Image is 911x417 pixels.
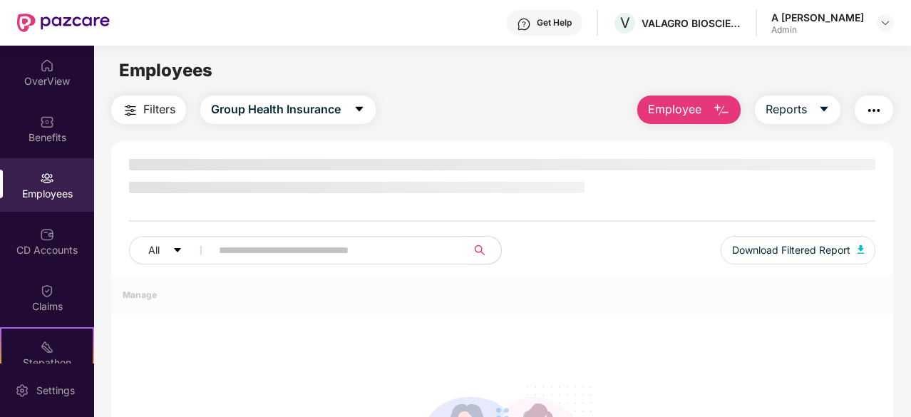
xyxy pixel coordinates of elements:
img: svg+xml;base64,PHN2ZyB4bWxucz0iaHR0cDovL3d3dy53My5vcmcvMjAwMC9zdmciIHhtbG5zOnhsaW5rPSJodHRwOi8vd3... [713,102,730,119]
img: svg+xml;base64,PHN2ZyB4bWxucz0iaHR0cDovL3d3dy53My5vcmcvMjAwMC9zdmciIHdpZHRoPSIyNCIgaGVpZ2h0PSIyNC... [865,102,882,119]
span: Employees [119,60,212,81]
img: svg+xml;base64,PHN2ZyBpZD0iQmVuZWZpdHMiIHhtbG5zPSJodHRwOi8vd3d3LnczLm9yZy8yMDAwL3N2ZyIgd2lkdGg9Ij... [40,115,54,129]
img: svg+xml;base64,PHN2ZyBpZD0iSGVscC0zMngzMiIgeG1sbnM9Imh0dHA6Ly93d3cudzMub3JnLzIwMDAvc3ZnIiB3aWR0aD... [517,17,531,31]
button: Filters [111,96,186,124]
img: svg+xml;base64,PHN2ZyBpZD0iU2V0dGluZy0yMHgyMCIgeG1sbnM9Imh0dHA6Ly93d3cudzMub3JnLzIwMDAvc3ZnIiB3aW... [15,383,29,398]
img: svg+xml;base64,PHN2ZyBpZD0iRHJvcGRvd24tMzJ4MzIiIHhtbG5zPSJodHRwOi8vd3d3LnczLm9yZy8yMDAwL3N2ZyIgd2... [880,17,891,29]
button: Group Health Insurancecaret-down [200,96,376,124]
span: Group Health Insurance [211,101,341,118]
span: search [466,244,494,256]
div: Get Help [537,17,572,29]
span: All [148,242,160,258]
img: svg+xml;base64,PHN2ZyB4bWxucz0iaHR0cDovL3d3dy53My5vcmcvMjAwMC9zdmciIHhtbG5zOnhsaW5rPSJodHRwOi8vd3... [858,245,865,254]
img: svg+xml;base64,PHN2ZyB4bWxucz0iaHR0cDovL3d3dy53My5vcmcvMjAwMC9zdmciIHdpZHRoPSIyMSIgaGVpZ2h0PSIyMC... [40,340,54,354]
img: New Pazcare Logo [17,14,110,32]
span: Reports [766,101,807,118]
img: svg+xml;base64,PHN2ZyBpZD0iSG9tZSIgeG1sbnM9Imh0dHA6Ly93d3cudzMub3JnLzIwMDAvc3ZnIiB3aWR0aD0iMjAiIG... [40,58,54,73]
div: Settings [32,383,79,398]
button: Allcaret-down [129,236,216,264]
button: Download Filtered Report [721,236,876,264]
button: search [466,236,502,264]
div: Stepathon [1,356,93,370]
span: caret-down [818,103,830,116]
span: caret-down [173,245,182,257]
span: caret-down [354,103,365,116]
div: VALAGRO BIOSCIENCES [642,16,741,30]
img: svg+xml;base64,PHN2ZyBpZD0iRW1wbG95ZWVzIiB4bWxucz0iaHR0cDovL3d3dy53My5vcmcvMjAwMC9zdmciIHdpZHRoPS... [40,171,54,185]
div: Admin [771,24,864,36]
span: Download Filtered Report [732,242,850,258]
span: Employee [648,101,701,118]
span: Filters [143,101,175,118]
button: Employee [637,96,741,124]
button: Reportscaret-down [755,96,840,124]
img: svg+xml;base64,PHN2ZyBpZD0iQ0RfQWNjb3VudHMiIGRhdGEtbmFtZT0iQ0QgQWNjb3VudHMiIHhtbG5zPSJodHRwOi8vd3... [40,227,54,242]
span: V [620,14,630,31]
img: svg+xml;base64,PHN2ZyBpZD0iQ2xhaW0iIHhtbG5zPSJodHRwOi8vd3d3LnczLm9yZy8yMDAwL3N2ZyIgd2lkdGg9IjIwIi... [40,284,54,298]
img: svg+xml;base64,PHN2ZyB4bWxucz0iaHR0cDovL3d3dy53My5vcmcvMjAwMC9zdmciIHdpZHRoPSIyNCIgaGVpZ2h0PSIyNC... [122,102,139,119]
div: A [PERSON_NAME] [771,11,864,24]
